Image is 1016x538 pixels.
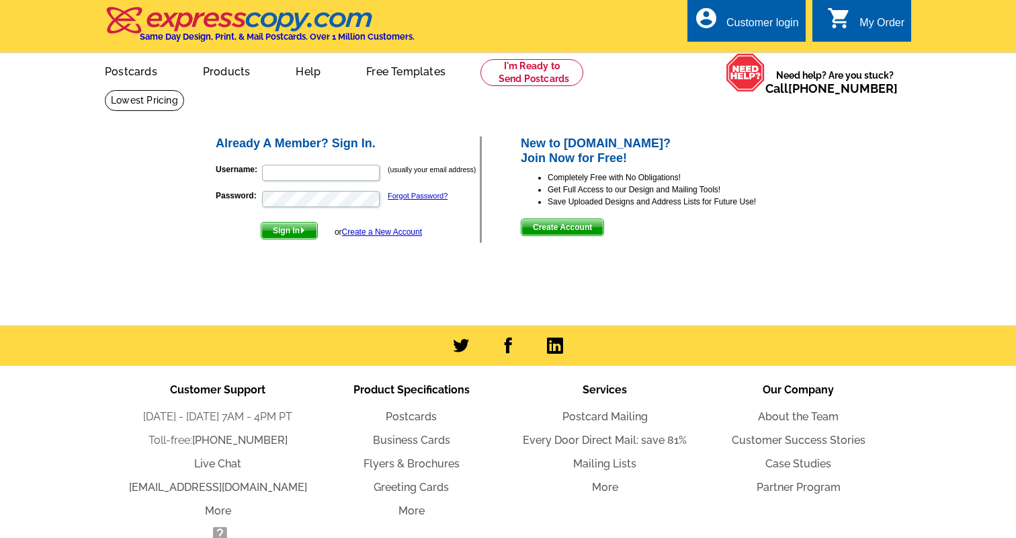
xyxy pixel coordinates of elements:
a: Mailing Lists [573,457,636,470]
a: Live Chat [194,457,241,470]
a: Greeting Cards [374,481,449,494]
a: Customer Success Stories [732,434,865,447]
h2: Already A Member? Sign In. [216,137,480,151]
span: Our Company [763,383,834,396]
h4: Same Day Design, Print, & Mail Postcards. Over 1 Million Customers. [140,32,415,42]
a: Free Templates [345,54,467,86]
button: Sign In [261,222,318,239]
a: Products [181,54,272,86]
a: Help [274,54,342,86]
li: [DATE] - [DATE] 7AM - 4PM PT [121,409,314,425]
button: Create Account [521,219,604,236]
span: Customer Support [170,383,265,396]
div: My Order [859,17,904,36]
span: Sign In [261,223,317,239]
a: More [592,481,618,494]
span: Need help? Are you stuck? [765,69,904,95]
a: [PHONE_NUMBER] [788,81,898,95]
a: Postcards [386,410,437,423]
li: Save Uploaded Designs and Address Lists for Future Use! [548,196,802,208]
a: Every Door Direct Mail: save 81% [523,434,687,447]
span: Services [583,383,627,396]
a: Postcards [83,54,179,86]
span: Product Specifications [353,383,470,396]
i: shopping_cart [827,6,851,30]
span: Create Account [521,219,603,235]
a: Business Cards [373,434,450,447]
a: Same Day Design, Print, & Mail Postcards. Over 1 Million Customers. [105,16,415,42]
span: Call [765,81,898,95]
a: More [398,504,425,517]
li: Toll-free: [121,432,314,449]
h2: New to [DOMAIN_NAME]? Join Now for Free! [521,137,802,165]
div: Customer login [726,17,799,36]
a: Forgot Password? [388,192,448,200]
a: About the Team [758,410,839,423]
li: Get Full Access to our Design and Mailing Tools! [548,184,802,196]
div: or [335,226,422,238]
label: Password: [216,190,261,202]
label: Username: [216,163,261,176]
a: Create a New Account [342,227,422,237]
a: [PHONE_NUMBER] [192,434,288,447]
a: shopping_cart My Order [827,15,904,32]
img: help [726,53,765,92]
li: Completely Free with No Obligations! [548,171,802,184]
small: (usually your email address) [388,165,476,174]
a: More [205,504,231,517]
a: [EMAIL_ADDRESS][DOMAIN_NAME] [129,481,307,494]
a: account_circle Customer login [694,15,799,32]
a: Partner Program [757,481,841,494]
a: Case Studies [765,457,831,470]
img: button-next-arrow-white.png [300,227,306,233]
a: Flyers & Brochures [364,457,460,470]
a: Postcard Mailing [562,410,648,423]
i: account_circle [694,6,718,30]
